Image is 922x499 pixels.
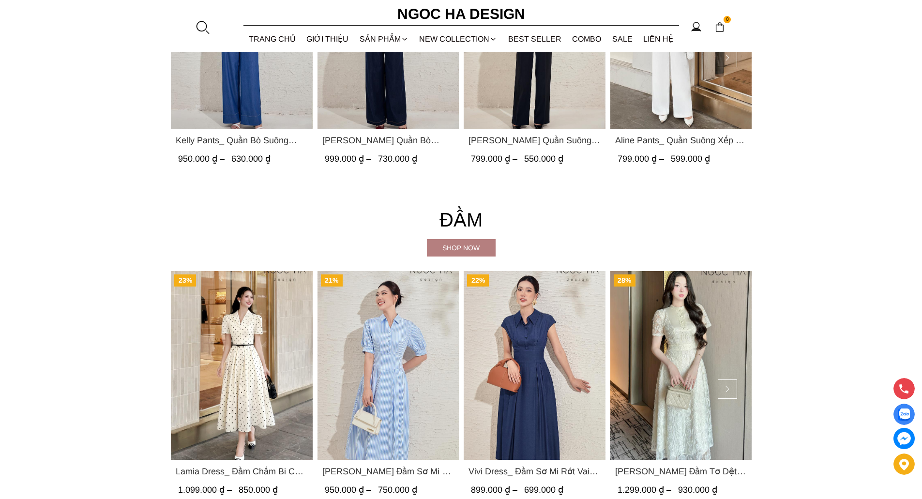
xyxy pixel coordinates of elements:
span: 730.000 ₫ [378,154,417,164]
a: Display image [893,404,915,425]
span: [PERSON_NAME] Đầm Tơ Dệt Hoa Hồng Màu Kem D989 [615,465,747,478]
a: BEST SELLER [503,26,567,52]
span: Vivi Dress_ Đầm Sơ Mi Rớt Vai Bò Lụa Màu Xanh D1000 [469,465,601,478]
span: Lamia Dress_ Đầm Chấm Bi Cổ Vest Màu Kem D1003 [176,465,308,478]
a: Product image - Valerie Dress_ Đầm Sơ Mi Kẻ Sọc Xanh D1001 [317,271,459,460]
div: Shop now [427,242,496,253]
a: Combo [567,26,607,52]
h4: Đầm [171,204,752,235]
span: 1.299.000 ₫ [617,485,673,495]
span: 799.000 ₫ [617,154,666,164]
a: Link to Kaytlyn Pants_ Quần Bò Suông Xếp LY Màu Xanh Đậm Q065 [322,134,454,147]
span: [PERSON_NAME] Đầm Sơ Mi Kẻ Sọc Xanh D1001 [322,465,454,478]
a: LIÊN HỆ [638,26,679,52]
a: SALE [607,26,638,52]
span: 899.000 ₫ [471,485,520,495]
span: [PERSON_NAME] Quần Suông Trắng Q059 [469,134,601,147]
span: 0 [724,16,731,24]
span: 1.099.000 ₫ [178,485,234,495]
a: Product image - Vivi Dress_ Đầm Sơ Mi Rớt Vai Bò Lụa Màu Xanh D1000 [464,271,605,460]
span: 750.000 ₫ [378,485,417,495]
a: Link to Aline Pants_ Quần Suông Xếp Ly Mềm Q063 [615,134,747,147]
a: messenger [893,428,915,449]
span: 930.000 ₫ [678,485,717,495]
a: Link to Valerie Dress_ Đầm Sơ Mi Kẻ Sọc Xanh D1001 [322,465,454,478]
span: 999.000 ₫ [324,154,373,164]
a: Product image - Mia Dress_ Đầm Tơ Dệt Hoa Hồng Màu Kem D989 [610,271,752,460]
span: Aline Pants_ Quần Suông Xếp Ly Mềm Q063 [615,134,747,147]
a: Link to Mia Dress_ Đầm Tơ Dệt Hoa Hồng Màu Kem D989 [615,465,747,478]
a: Shop now [427,239,496,257]
span: 799.000 ₫ [471,154,520,164]
a: Link to Lamia Dress_ Đầm Chấm Bi Cổ Vest Màu Kem D1003 [176,465,308,478]
span: 630.000 ₫ [231,154,271,164]
span: [PERSON_NAME] Quần Bò Suông Xếp LY Màu Xanh Đậm Q065 [322,134,454,147]
a: Ngoc Ha Design [389,2,534,26]
span: 850.000 ₫ [239,485,278,495]
img: img-CART-ICON-ksit0nf1 [714,22,725,32]
a: Link to Lara Pants_ Quần Suông Trắng Q059 [469,134,601,147]
a: Link to Kelly Pants_ Quần Bò Suông Màu Xanh Q066 [176,134,308,147]
div: SẢN PHẨM [354,26,414,52]
span: 699.000 ₫ [524,485,563,495]
span: 550.000 ₫ [524,154,563,164]
a: Link to Vivi Dress_ Đầm Sơ Mi Rớt Vai Bò Lụa Màu Xanh D1000 [469,465,601,478]
a: GIỚI THIỆU [301,26,354,52]
span: 950.000 ₫ [178,154,227,164]
span: 950.000 ₫ [324,485,373,495]
a: NEW COLLECTION [414,26,503,52]
span: Kelly Pants_ Quần Bò Suông Màu Xanh Q066 [176,134,308,147]
a: TRANG CHỦ [243,26,302,52]
a: Product image - Lamia Dress_ Đầm Chấm Bi Cổ Vest Màu Kem D1003 [171,271,313,460]
img: Display image [898,408,910,421]
span: 599.000 ₫ [670,154,710,164]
